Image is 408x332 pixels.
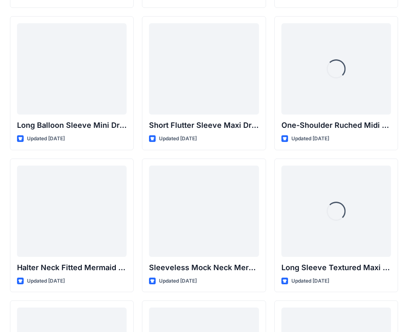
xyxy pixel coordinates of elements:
p: Updated [DATE] [159,134,197,143]
p: One-Shoulder Ruched Midi Dress with Slit [281,120,391,131]
p: Updated [DATE] [27,134,65,143]
p: Long Sleeve Textured Maxi Dress with Feather Hem [281,262,391,273]
p: Halter Neck Fitted Mermaid Gown with Keyhole Detail [17,262,127,273]
p: Long Balloon Sleeve Mini Dress with Wrap Bodice [17,120,127,131]
p: Sleeveless Mock Neck Mermaid Gown [149,262,259,273]
p: Updated [DATE] [291,134,329,143]
p: Updated [DATE] [27,277,65,286]
p: Updated [DATE] [291,277,329,286]
p: Updated [DATE] [159,277,197,286]
p: Short Flutter Sleeve Maxi Dress with Contrast [PERSON_NAME] and [PERSON_NAME] [149,120,259,131]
